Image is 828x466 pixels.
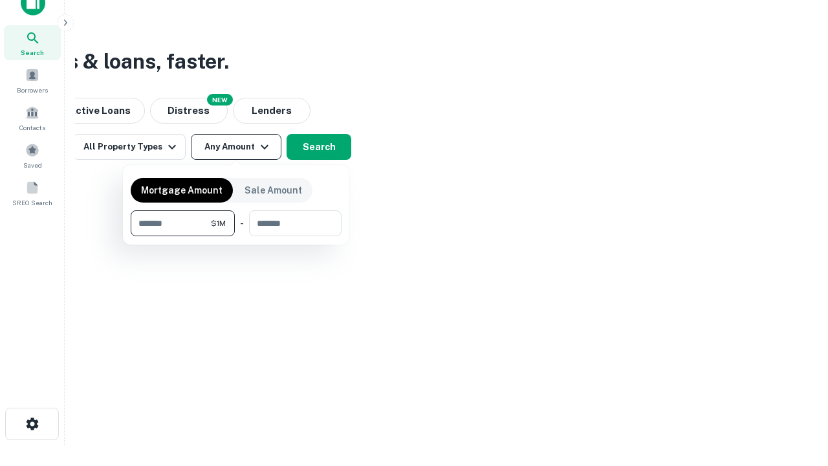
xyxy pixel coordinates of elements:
iframe: Chat Widget [763,362,828,425]
p: Mortgage Amount [141,183,223,197]
div: - [240,210,244,236]
p: Sale Amount [245,183,302,197]
span: $1M [211,217,226,229]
